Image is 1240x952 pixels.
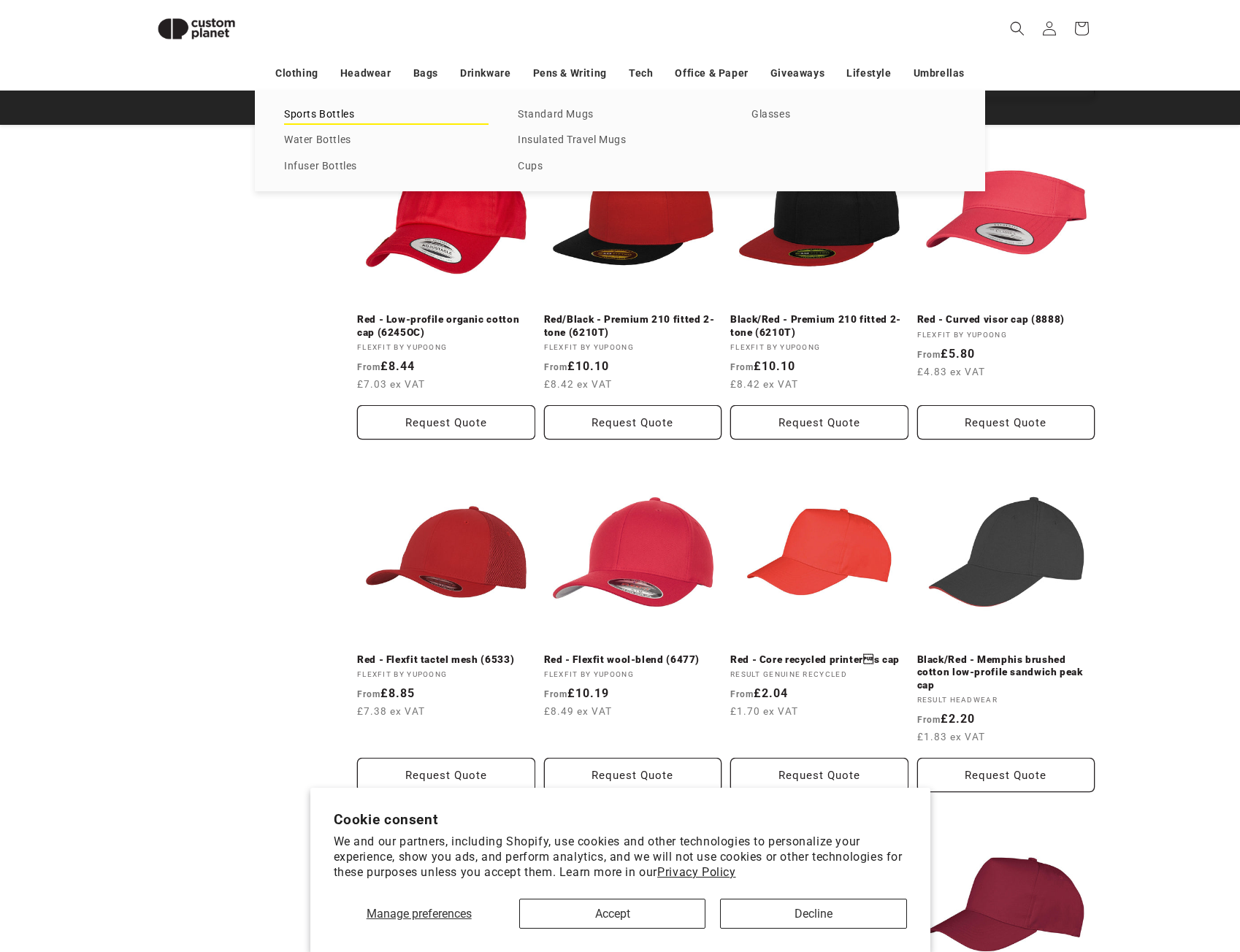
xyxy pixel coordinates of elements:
[284,105,489,125] a: Sports Bottles
[334,899,505,929] button: Manage preferences
[357,653,535,667] a: Red - Flexfit tactel mesh (6533)
[340,61,391,86] a: Headwear
[519,899,705,929] button: Accept
[357,313,535,339] a: Red - Low-profile organic cotton cap (6245OC)
[544,758,722,792] button: Request Quote
[518,157,722,177] a: Cups
[284,131,489,150] a: Water Bottles
[917,405,1095,439] button: Request Quote
[460,61,510,86] a: Drinkware
[730,758,908,792] button: Request Quote
[751,105,956,125] a: Glasses
[544,405,722,439] button: Request Quote
[518,131,722,150] a: Insulated Travel Mugs
[533,61,607,86] a: Pens & Writing
[357,405,535,439] button: Request Quote
[730,313,908,339] a: Black/Red - Premium 210 fitted 2-tone (6210T)
[730,653,908,667] a: Red - Core recycled printers cap
[544,653,722,667] a: Red - Flexfit wool-blend (6477)
[544,313,722,339] a: Red/Black - Premium 210 fitted 2-tone (6210T)
[367,907,472,921] span: Manage preferences
[1001,12,1033,45] summary: Search
[518,105,722,125] a: Standard Mugs
[917,313,1095,326] a: Red - Curved visor cap (8888)
[730,405,908,439] button: Request Quote
[657,865,735,879] a: Privacy Policy
[996,794,1240,952] iframe: Chat Widget
[334,811,907,828] h2: Cookie consent
[770,61,824,86] a: Giveaways
[720,899,906,929] button: Decline
[914,61,965,86] a: Umbrellas
[145,6,248,52] img: Custom Planet
[357,758,535,792] button: Request Quote
[275,61,318,86] a: Clothing
[413,61,438,86] a: Bags
[917,653,1095,692] a: Black/Red - Memphis brushed cotton low-profile sandwich peak cap
[917,758,1095,792] button: Request Quote
[284,157,489,177] a: Infuser Bottles
[846,61,891,86] a: Lifestyle
[334,834,907,880] p: We and our partners, including Shopify, use cookies and other technologies to personalize your ex...
[629,61,653,86] a: Tech
[675,61,748,86] a: Office & Paper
